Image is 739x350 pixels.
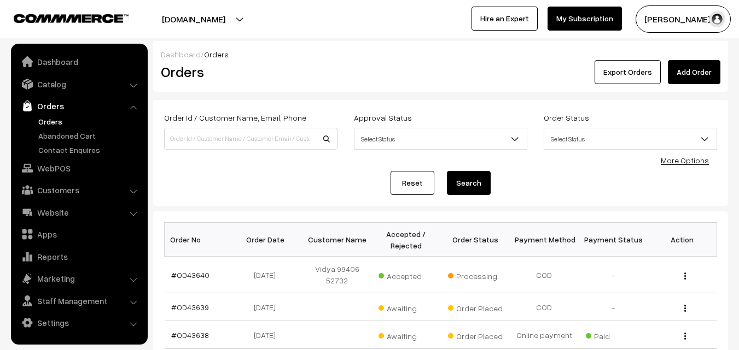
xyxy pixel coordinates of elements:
a: COMMMERCE [14,11,109,24]
span: Order Placed [448,300,503,314]
span: Awaiting [379,300,433,314]
a: Apps [14,224,144,244]
a: Hire an Expert [472,7,538,31]
td: - [579,257,648,293]
a: Orders [14,96,144,116]
a: Orders [36,116,144,127]
td: COD [510,293,579,321]
th: Payment Status [579,223,648,257]
td: [DATE] [234,257,302,293]
a: Staff Management [14,291,144,311]
span: Accepted [379,268,433,282]
th: Action [648,223,717,257]
th: Payment Method [510,223,579,257]
span: Paid [586,328,641,342]
label: Approval Status [354,112,412,123]
a: More Options [661,156,709,165]
a: Customers [14,180,144,200]
a: Marketing [14,269,144,288]
span: Select Status [544,128,717,150]
span: Select Status [544,129,717,149]
a: Catalog [14,74,144,94]
a: Settings [14,313,144,333]
td: Vidya 99406 52732 [302,257,371,293]
a: WebPOS [14,158,144,178]
span: Select Status [354,128,527,150]
span: Awaiting [379,328,433,342]
a: My Subscription [548,7,622,31]
button: [PERSON_NAME] s… [636,5,731,33]
td: COD [510,257,579,293]
a: Reports [14,247,144,266]
th: Order No [165,223,234,257]
img: Menu [684,272,686,280]
div: / [161,49,720,60]
button: Export Orders [595,60,661,84]
a: Contact Enquires [36,144,144,156]
img: COMMMERCE [14,14,129,22]
h2: Orders [161,63,336,80]
a: Website [14,203,144,222]
a: Dashboard [161,50,201,59]
a: #OD43640 [171,270,210,280]
span: Select Status [354,129,527,149]
a: Add Order [668,60,720,84]
th: Order Date [234,223,302,257]
td: - [579,293,648,321]
span: Order Placed [448,328,503,342]
th: Customer Name [302,223,371,257]
th: Order Status [441,223,510,257]
td: Online payment [510,321,579,349]
a: #OD43639 [171,302,209,312]
span: Processing [448,268,503,282]
a: #OD43638 [171,330,209,340]
a: Dashboard [14,52,144,72]
a: Reset [391,171,434,195]
input: Order Id / Customer Name / Customer Email / Customer Phone [164,128,338,150]
button: Search [447,171,491,195]
td: [DATE] [234,321,302,349]
img: Menu [684,305,686,312]
td: [DATE] [234,293,302,321]
a: Abandoned Cart [36,130,144,141]
span: Orders [204,50,229,59]
label: Order Id / Customer Name, Email, Phone [164,112,306,123]
label: Order Status [544,112,589,123]
img: user [709,11,725,27]
img: Menu [684,333,686,340]
th: Accepted / Rejected [371,223,440,257]
button: [DOMAIN_NAME] [124,5,264,33]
